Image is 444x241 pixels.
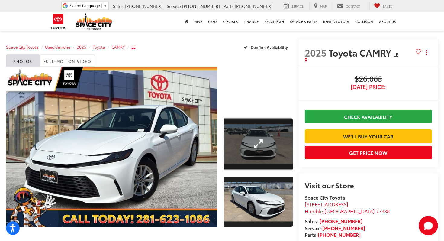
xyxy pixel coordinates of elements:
a: Used [205,12,220,31]
span: Contact [346,4,360,8]
span: LE [393,51,398,58]
a: LE [131,44,136,50]
a: [PHONE_NUMBER] [318,231,361,238]
a: CAMRY [111,44,125,50]
span: $26,065 [305,75,432,84]
span: Toyota CAMRY [329,46,393,59]
button: Toggle Chat Window [419,216,438,235]
a: Expand Photo 2 [224,176,293,227]
img: Space City Toyota [76,13,112,30]
span: [DATE] Price: [305,84,432,90]
svg: Start Chat [419,216,438,235]
a: New [191,12,205,31]
img: Toyota [47,12,69,31]
a: Toyota [93,44,105,50]
span: [PHONE_NUMBER] [182,3,220,9]
span: [PHONE_NUMBER] [235,3,272,9]
a: Full-Motion Video [40,54,95,67]
span: , [305,207,390,214]
button: Confirm Availability [240,42,293,52]
a: Photos [6,54,40,67]
strong: Space City Toyota [305,194,345,201]
span: Parts [224,3,233,9]
span: Humble [305,207,323,214]
a: Map [309,3,331,9]
button: Get Price Now [305,146,432,159]
a: [STREET_ADDRESS] Humble,[GEOGRAPHIC_DATA] 77338 [305,200,390,214]
a: Check Availability [305,110,432,123]
a: Specials [220,12,241,31]
a: Expand Photo 0 [6,67,217,227]
span: dropdown dots [426,50,427,55]
span: [PHONE_NUMBER] [125,3,162,9]
a: SmartPath [262,12,287,31]
a: Finance [241,12,262,31]
h2: Visit our Store [305,181,432,189]
a: Space City Toyota [6,44,39,50]
span: [GEOGRAPHIC_DATA] [324,207,375,214]
span: 2025 [305,46,327,59]
strong: Parts: [305,231,361,238]
span: [STREET_ADDRESS] [305,200,348,207]
span: Saved [383,4,393,8]
a: Rent a Toyota [320,12,352,31]
a: About Us [376,12,399,31]
img: 2025 Toyota CAMRY LE [4,66,220,228]
a: Collision [352,12,376,31]
a: We'll Buy Your Car [305,129,432,143]
a: [PHONE_NUMBER] [320,217,362,224]
a: Expand Photo 1 [224,118,293,170]
span: Map [320,4,327,8]
a: Contact [333,3,365,9]
div: View Full-Motion Video [224,67,293,112]
span: Service [291,4,304,8]
span: Confirm Availability [251,44,288,50]
span: ▼ [103,4,107,8]
a: Service [279,3,308,9]
a: My Saved Vehicles [369,3,397,9]
span: Service [167,3,181,9]
a: [PHONE_NUMBER] [322,224,365,231]
img: 2025 Toyota CAMRY LE [224,182,293,221]
a: Used Vehicles [45,44,70,50]
span: Sales: [305,217,318,224]
a: Home [182,12,191,31]
span: Sales [113,3,124,9]
a: Select Language​ [70,4,107,8]
span: Select Language [70,4,100,8]
button: Actions [421,47,432,58]
strong: Service: [305,224,365,231]
a: 2025 [77,44,86,50]
span: 77338 [376,207,390,214]
a: Service & Parts [287,12,320,31]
